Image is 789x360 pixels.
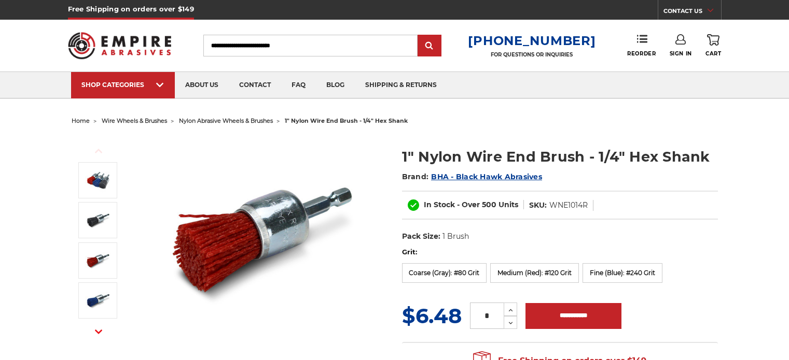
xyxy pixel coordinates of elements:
[663,5,721,20] a: CONTACT US
[316,72,355,98] a: blog
[85,207,111,233] img: 1" Nylon Wire End Brush - 1/4" Hex Shank
[175,72,229,98] a: about us
[627,34,656,56] a: Reorder
[468,51,596,58] p: FOR QUESTIONS OR INQUIRIES
[457,200,480,209] span: - Over
[419,36,440,56] input: Submit
[160,136,368,343] img: 1 inch nylon wire end brush
[72,117,90,124] a: home
[442,231,469,242] dd: 1 Brush
[468,33,596,48] a: [PHONE_NUMBER]
[529,200,547,211] dt: SKU:
[85,248,111,273] img: 1" Nylon Wire End Brush - 1/4" Hex Shank
[355,72,447,98] a: shipping & returns
[431,172,542,181] a: BHA - Black Hawk Abrasives
[86,320,111,342] button: Next
[102,117,167,124] a: wire wheels & brushes
[627,50,656,57] span: Reorder
[402,231,440,242] dt: Pack Size:
[402,303,462,328] span: $6.48
[424,200,455,209] span: In Stock
[281,72,316,98] a: faq
[670,50,692,57] span: Sign In
[705,34,721,57] a: Cart
[499,200,518,209] span: Units
[179,117,273,124] a: nylon abrasive wheels & brushes
[229,72,281,98] a: contact
[85,287,111,313] img: 1" Nylon Wire End Brush - 1/4" Hex Shank
[482,200,496,209] span: 500
[549,200,588,211] dd: WNE1014R
[81,81,164,89] div: SHOP CATEGORIES
[86,140,111,162] button: Previous
[402,172,429,181] span: Brand:
[285,117,408,124] span: 1" nylon wire end brush - 1/4" hex shank
[402,247,718,257] label: Grit:
[402,147,718,167] h1: 1" Nylon Wire End Brush - 1/4" Hex Shank
[705,50,721,57] span: Cart
[68,25,172,66] img: Empire Abrasives
[85,167,111,193] img: 1 inch nylon wire end brush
